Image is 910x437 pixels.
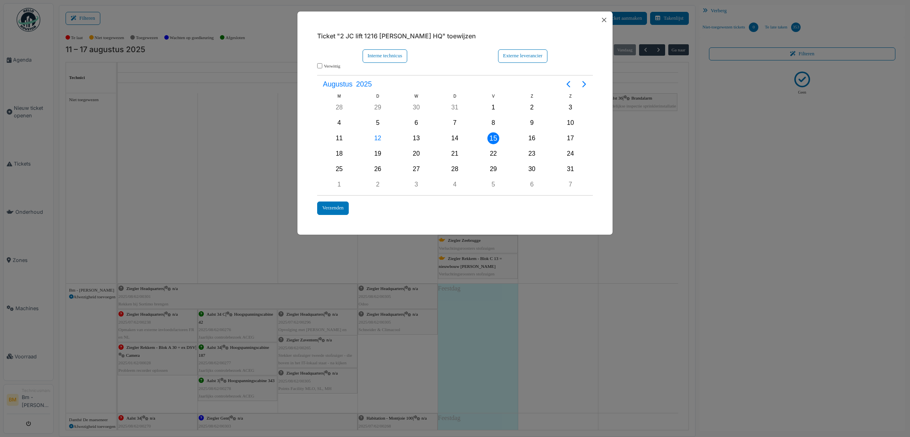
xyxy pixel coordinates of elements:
[564,179,576,190] div: Zondag, September 7, 2025
[526,132,538,144] div: Zaterdag, Augustus 16, 2025
[513,93,551,100] div: Z
[372,117,384,129] div: Dinsdag, Augustus 5, 2025
[321,77,354,91] span: Augustus
[372,132,384,144] div: Vandaag, Dinsdag, Augustus 12, 2025
[318,77,377,91] button: Augustus2025
[333,163,345,175] div: Maandag, Augustus 25, 2025
[526,148,538,160] div: Zaterdag, Augustus 23, 2025
[410,179,422,190] div: Woensdag, September 3, 2025
[487,117,499,129] div: Vrijdag, Augustus 8, 2025
[564,102,576,113] div: Zondag, Augustus 3, 2025
[599,15,609,25] button: Close
[474,93,513,100] div: V
[526,102,538,113] div: Zaterdag, Augustus 2, 2025
[372,102,384,113] div: Dinsdag, Juli 29, 2025
[576,76,592,92] button: Next page
[333,148,345,160] div: Maandag, Augustus 18, 2025
[564,117,576,129] div: Zondag, Augustus 10, 2025
[372,163,384,175] div: Dinsdag, Augustus 26, 2025
[564,132,576,144] div: Zondag, Augustus 17, 2025
[317,32,593,40] h6: Ticket "2 JC lift 1216 [PERSON_NAME] HQ" toewijzen
[410,148,422,160] div: Woensdag, Augustus 20, 2025
[410,132,422,144] div: Woensdag, Augustus 13, 2025
[487,132,499,144] div: Vrijdag, Augustus 15, 2025
[333,102,345,113] div: Maandag, Juli 28, 2025
[363,49,408,62] div: Interne technicus
[372,179,384,190] div: Dinsdag, September 2, 2025
[449,102,461,113] div: Donderdag, Juli 31, 2025
[410,102,422,113] div: Woensdag, Juli 30, 2025
[449,163,461,175] div: Donderdag, Augustus 28, 2025
[449,132,461,144] div: Donderdag, Augustus 14, 2025
[410,117,422,129] div: Woensdag, Augustus 6, 2025
[449,179,461,190] div: Donderdag, September 4, 2025
[333,132,345,144] div: Maandag, Augustus 11, 2025
[372,148,384,160] div: Dinsdag, Augustus 19, 2025
[317,202,349,215] div: Verzenden
[449,148,461,160] div: Donderdag, Augustus 21, 2025
[333,179,345,190] div: Maandag, September 1, 2025
[359,93,397,100] div: D
[410,163,422,175] div: Woensdag, Augustus 27, 2025
[487,102,499,113] div: Vrijdag, Augustus 1, 2025
[526,117,538,129] div: Zaterdag, Augustus 9, 2025
[487,179,499,190] div: Vrijdag, September 5, 2025
[560,76,576,92] button: Previous page
[551,93,590,100] div: Z
[564,163,576,175] div: Zondag, Augustus 31, 2025
[320,93,359,100] div: M
[526,179,538,190] div: Zaterdag, September 6, 2025
[354,77,374,91] span: 2025
[436,93,474,100] div: D
[498,49,548,62] div: Externe leverancier
[487,148,499,160] div: Vrijdag, Augustus 22, 2025
[333,117,345,129] div: Maandag, Augustus 4, 2025
[313,63,597,70] div: Verwittig
[397,93,436,100] div: W
[449,117,461,129] div: Donderdag, Augustus 7, 2025
[526,163,538,175] div: Zaterdag, Augustus 30, 2025
[564,148,576,160] div: Zondag, Augustus 24, 2025
[487,163,499,175] div: Vrijdag, Augustus 29, 2025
